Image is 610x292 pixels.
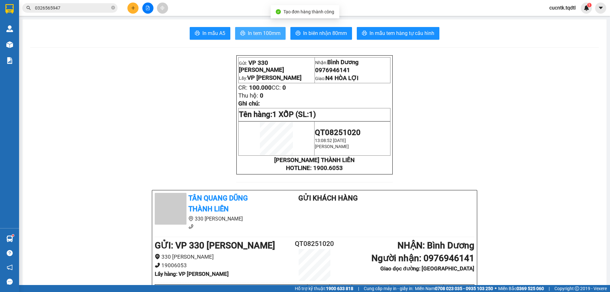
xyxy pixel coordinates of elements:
b: Người nhận : 0976946141 [371,253,474,263]
button: caret-down [595,3,606,14]
span: 100.000 [249,84,272,91]
span: 1 [588,3,590,7]
input: Tìm tên, số ĐT hoặc mã đơn [35,4,110,11]
span: notification [7,264,13,270]
span: file-add [146,6,150,10]
span: 0 [282,84,286,91]
span: phone [188,224,193,229]
span: Giao: [315,76,358,81]
li: 330 [PERSON_NAME] [155,215,273,223]
span: message [7,279,13,285]
span: Ghi chú: [238,100,260,107]
button: aim [157,3,168,14]
span: [PERSON_NAME] [315,144,349,149]
span: Miền Nam [415,285,493,292]
span: CC: [272,84,281,91]
span: In biên nhận 80mm [303,29,347,37]
span: | [358,285,359,292]
span: Bình Dương [327,59,359,66]
sup: 1 [587,3,592,7]
b: Tân Quang Dũng Thành Liên [188,194,248,213]
span: QT08251020 [315,128,361,137]
span: Tên hàng: [239,110,316,119]
span: N4 HÒA LỢI [325,75,358,82]
span: copyright [575,286,579,291]
span: Miền Bắc [498,285,544,292]
p: Nhận: [315,59,390,66]
button: printerIn biên nhận 80mm [290,27,352,40]
span: printer [362,31,367,37]
strong: 0708 023 035 - 0935 103 250 [435,286,493,291]
span: 0 [260,92,263,99]
img: warehouse-icon [6,25,13,32]
button: plus [127,3,139,14]
strong: [PERSON_NAME] THÀNH LIÊN [274,157,355,164]
li: 19006053 [155,261,288,270]
span: 13:08:52 [DATE] [315,138,346,143]
strong: 1900 633 818 [326,286,353,291]
span: In mẫu A5 [202,29,225,37]
img: logo-vxr [5,4,14,14]
strong: HOTLINE: 1900.6053 [286,165,343,172]
span: Lấy: [239,76,302,81]
span: Hỗ trợ kỹ thuật: [295,285,353,292]
span: plus [131,6,135,10]
b: NHẬN : Bình Dương [397,240,474,251]
b: Gửi khách hàng [298,194,358,202]
sup: 1 [12,234,14,236]
span: phone [155,262,160,268]
span: aim [160,6,165,10]
span: In tem 100mm [248,29,281,37]
b: GỬI : VP 330 [PERSON_NAME] [155,240,275,251]
b: Lấy hàng : VP [PERSON_NAME] [155,271,229,277]
b: Giao dọc đường: [GEOGRAPHIC_DATA] [380,265,474,272]
span: close-circle [111,5,115,11]
img: icon-new-feature [584,5,589,11]
h2: QT08251020 [288,239,341,249]
span: CR: [238,84,247,91]
span: ⚪️ [495,287,497,290]
span: environment [188,216,193,221]
span: Cung cấp máy in - giấy in: [364,285,413,292]
span: cucntk.tqdtl [544,4,581,12]
button: printerIn mẫu tem hàng tự cấu hình [357,27,439,40]
span: 1 XỐP (SL: [272,110,316,119]
span: printer [240,31,245,37]
span: Thu hộ: [238,92,258,99]
span: caret-down [598,5,604,11]
span: Tạo đơn hàng thành công [283,9,334,14]
span: VP [PERSON_NAME] [247,74,302,81]
li: 330 [PERSON_NAME] [155,253,288,261]
strong: 0369 525 060 [517,286,544,291]
span: environment [155,254,160,259]
span: check-circle [276,9,281,14]
span: | [549,285,550,292]
img: solution-icon [6,57,13,64]
span: 0976946141 [315,67,350,74]
span: 1) [309,110,316,119]
img: warehouse-icon [6,41,13,48]
button: file-add [142,3,153,14]
img: warehouse-icon [6,235,13,242]
span: printer [195,31,200,37]
button: printerIn mẫu A5 [190,27,230,40]
span: VP 330 [PERSON_NAME] [239,59,284,73]
span: question-circle [7,250,13,256]
span: close-circle [111,6,115,10]
p: Gửi: [239,59,314,73]
span: search [26,6,31,10]
span: In mẫu tem hàng tự cấu hình [369,29,434,37]
span: printer [295,31,301,37]
button: printerIn tem 100mm [235,27,286,40]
